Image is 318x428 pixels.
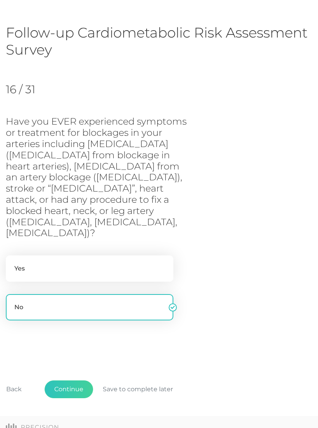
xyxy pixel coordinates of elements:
h2: 16 / 31 [6,83,85,96]
button: Continue [45,380,93,398]
button: Save to complete later [93,380,183,398]
label: Yes [6,255,173,282]
h3: Have you EVER experienced symptoms or treatment for blockages in your arteries including [MEDICAL... [6,116,190,239]
label: No [6,294,173,320]
h1: Follow-up Cardiometabolic Risk Assessment Survey [6,24,312,58]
